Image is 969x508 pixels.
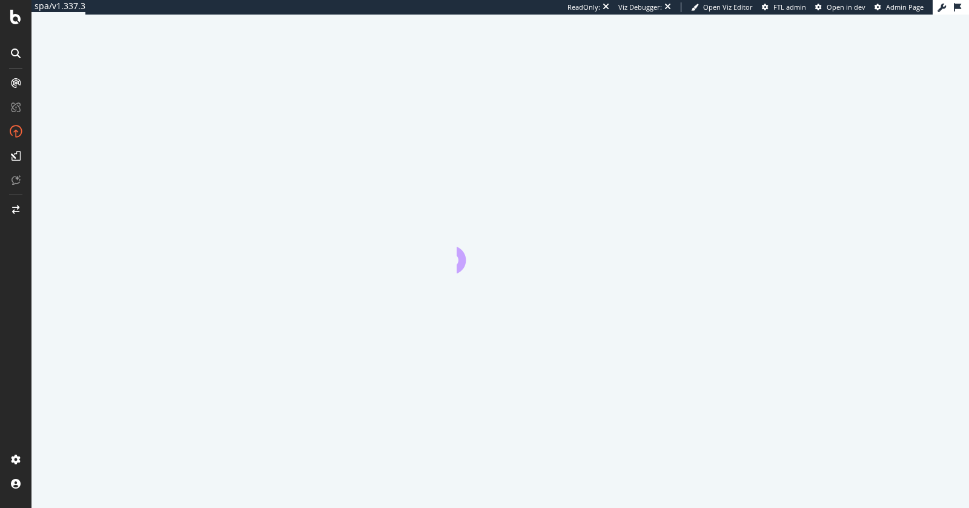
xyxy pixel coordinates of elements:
span: Open Viz Editor [703,2,753,12]
div: ReadOnly: [567,2,600,12]
a: Open Viz Editor [691,2,753,12]
div: animation [457,230,544,273]
a: FTL admin [762,2,806,12]
div: Viz Debugger: [618,2,662,12]
span: FTL admin [773,2,806,12]
a: Admin Page [875,2,924,12]
span: Open in dev [827,2,865,12]
a: Open in dev [815,2,865,12]
span: Admin Page [886,2,924,12]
